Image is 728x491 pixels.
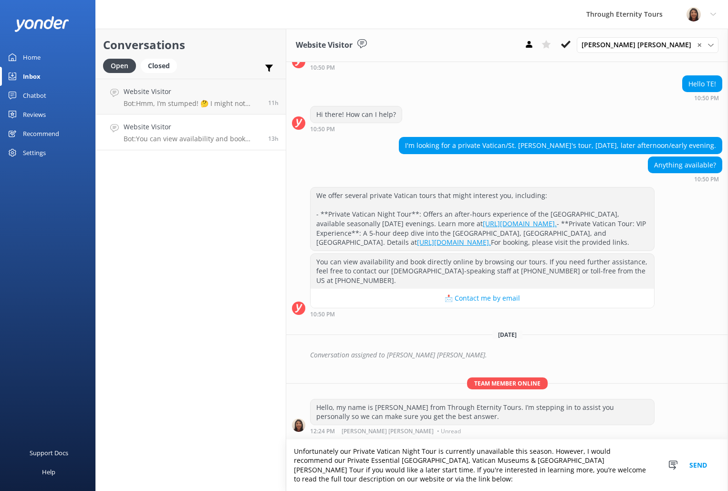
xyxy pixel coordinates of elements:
[686,7,701,21] img: 725-1755267273.png
[96,115,286,150] a: Website VisitorBot:You can view availability and book directly online by browsing our tours. If y...
[310,64,655,71] div: Aug 28 2025 10:50pm (UTC +02:00) Europe/Amsterdam
[310,125,402,132] div: Aug 28 2025 10:50pm (UTC +02:00) Europe/Amsterdam
[124,135,261,143] p: Bot: You can view availability and book directly online by browsing our tours. If you need furthe...
[96,79,286,115] a: Website VisitorBot:Hmm, I’m stumped! 🤔 I might not have the answer to that one, but our amazing t...
[103,59,136,73] div: Open
[310,428,335,434] strong: 12:24 PM
[577,37,718,52] div: Assign User
[296,39,353,52] h3: Website Visitor
[680,439,716,491] button: Send
[124,99,261,108] p: Bot: Hmm, I’m stumped! 🤔 I might not have the answer to that one, but our amazing team definitely...
[286,439,728,491] textarea: Unfortunately our Private Vatican Night Tour is currently unavailable this season. However, I wou...
[311,399,654,425] div: Hello, my name is [PERSON_NAME] from Through Eternity Tours. I’m stepping in to assist you person...
[292,347,722,363] div: 2025-08-29T10:24:50.565
[648,176,722,182] div: Aug 28 2025 10:50pm (UTC +02:00) Europe/Amsterdam
[23,143,46,162] div: Settings
[124,86,261,97] h4: Website Visitor
[694,95,719,101] strong: 10:50 PM
[103,36,279,54] h2: Conversations
[23,67,41,86] div: Inbox
[437,428,461,434] span: • Unread
[310,347,722,363] div: Conversation assigned to [PERSON_NAME] [PERSON_NAME].
[311,106,402,123] div: Hi there! How can I help?
[311,289,654,308] button: 📩 Contact me by email
[310,126,335,132] strong: 10:50 PM
[141,59,177,73] div: Closed
[311,254,654,289] div: You can view availability and book directly online by browsing our tours. If you need further ass...
[310,311,655,317] div: Aug 28 2025 10:50pm (UTC +02:00) Europe/Amsterdam
[23,48,41,67] div: Home
[14,16,69,32] img: yonder-white-logo.png
[694,177,719,182] strong: 10:50 PM
[682,94,722,101] div: Aug 28 2025 10:50pm (UTC +02:00) Europe/Amsterdam
[342,428,434,434] span: [PERSON_NAME] [PERSON_NAME]
[683,76,722,92] div: Hello TE!
[30,443,68,462] div: Support Docs
[648,157,722,173] div: Anything available?
[697,41,702,50] span: ✕
[23,105,46,124] div: Reviews
[467,377,548,389] span: Team member online
[42,462,55,481] div: Help
[483,219,557,228] a: [URL][DOMAIN_NAME].
[268,99,279,107] span: Aug 29 2025 12:33am (UTC +02:00) Europe/Amsterdam
[311,188,654,251] div: We offer several private Vatican tours that might interest you, including: - **Private Vatican Ni...
[23,86,46,105] div: Chatbot
[103,60,141,71] a: Open
[23,124,59,143] div: Recommend
[310,65,335,71] strong: 10:50 PM
[492,331,522,339] span: [DATE]
[268,135,279,143] span: Aug 28 2025 10:50pm (UTC +02:00) Europe/Amsterdam
[310,428,655,434] div: Aug 29 2025 12:24pm (UTC +02:00) Europe/Amsterdam
[310,312,335,317] strong: 10:50 PM
[399,137,722,154] div: I'm looking for a private Vatican/St. [PERSON_NAME]'s tour, [DATE], later afternoon/early evening.
[417,238,491,247] a: [URL][DOMAIN_NAME].
[141,60,182,71] a: Closed
[582,40,697,50] span: [PERSON_NAME] [PERSON_NAME]
[124,122,261,132] h4: Website Visitor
